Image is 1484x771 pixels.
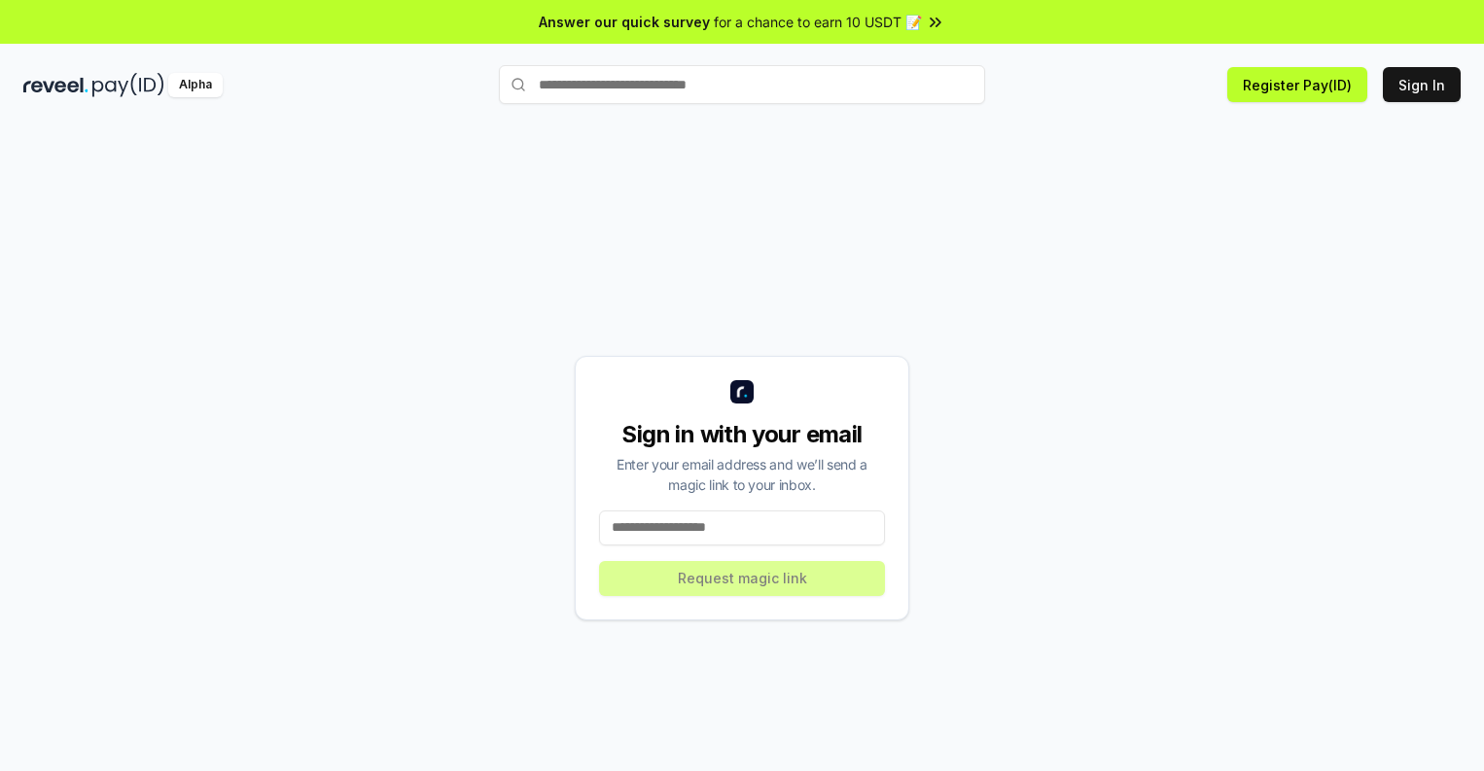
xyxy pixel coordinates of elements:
img: logo_small [730,380,754,403]
div: Sign in with your email [599,419,885,450]
div: Alpha [168,73,223,97]
span: for a chance to earn 10 USDT 📝 [714,12,922,32]
img: reveel_dark [23,73,88,97]
div: Enter your email address and we’ll send a magic link to your inbox. [599,454,885,495]
button: Register Pay(ID) [1227,67,1367,102]
img: pay_id [92,73,164,97]
button: Sign In [1383,67,1461,102]
span: Answer our quick survey [539,12,710,32]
